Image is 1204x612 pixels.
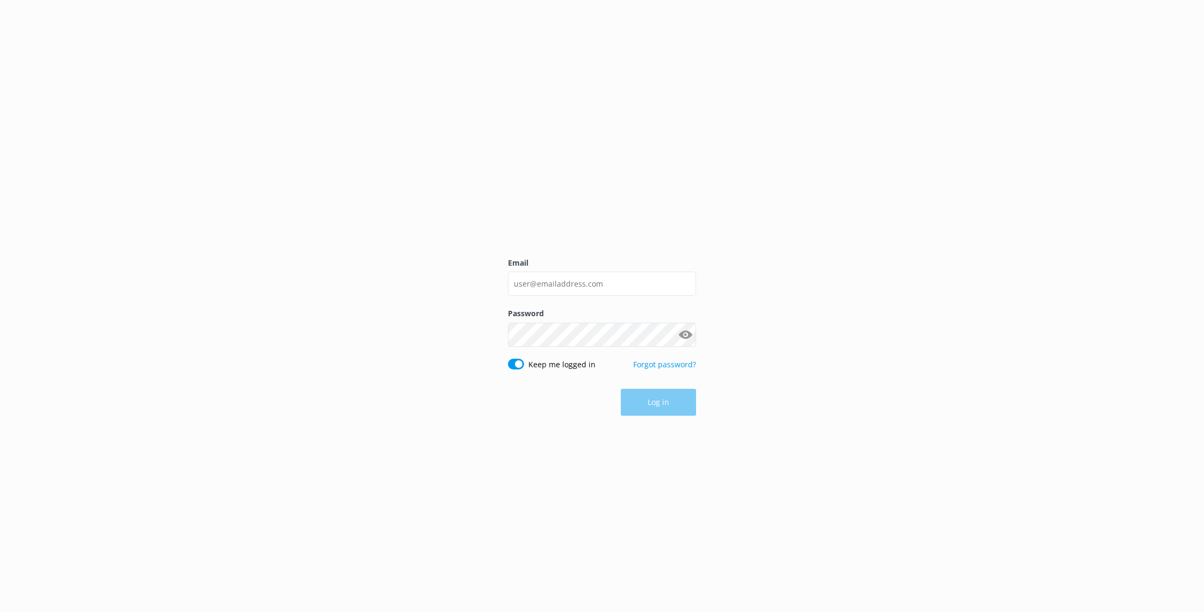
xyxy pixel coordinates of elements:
label: Keep me logged in [528,359,596,371]
label: Password [508,308,696,319]
label: Email [508,257,696,269]
button: Show password [675,324,696,345]
a: Forgot password? [633,359,696,369]
input: user@emailaddress.com [508,272,696,296]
